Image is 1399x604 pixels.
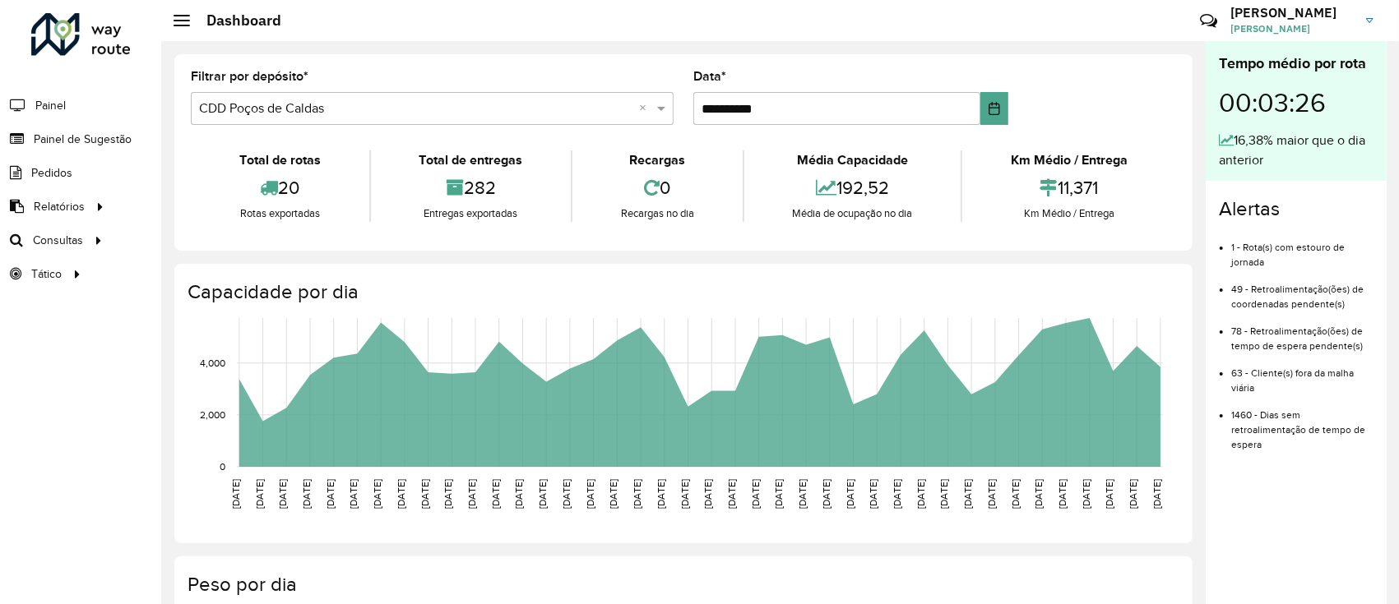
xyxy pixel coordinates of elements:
div: Recargas no dia [577,205,739,222]
text: [DATE] [1151,479,1162,509]
text: [DATE] [1128,479,1138,509]
div: 0 [577,170,739,205]
span: Consultas [33,232,83,249]
text: [DATE] [868,479,878,509]
h3: [PERSON_NAME] [1230,5,1354,21]
text: [DATE] [986,479,997,509]
text: [DATE] [1034,479,1045,509]
text: [DATE] [797,479,808,509]
li: 49 - Retroalimentação(ões) de coordenadas pendente(s) [1231,270,1374,311]
text: [DATE] [1057,479,1068,509]
text: [DATE] [372,479,382,509]
h4: Capacidade por dia [188,280,1176,304]
text: [DATE] [325,479,336,509]
text: [DATE] [962,479,973,509]
a: Contato Rápido [1191,3,1226,39]
div: 16,38% maior que o dia anterior [1219,131,1374,170]
text: 4,000 [200,357,225,368]
div: Média de ocupação no dia [748,205,957,222]
text: [DATE] [845,479,855,509]
text: 2,000 [200,409,225,420]
div: Rotas exportadas [195,205,365,222]
text: [DATE] [419,479,430,509]
text: [DATE] [348,479,359,509]
text: [DATE] [466,479,477,509]
text: [DATE] [561,479,572,509]
div: Total de entregas [375,150,567,170]
text: [DATE] [726,479,737,509]
text: [DATE] [750,479,761,509]
text: [DATE] [1010,479,1021,509]
text: [DATE] [632,479,642,509]
div: 282 [375,170,567,205]
text: [DATE] [702,479,713,509]
span: Clear all [639,99,653,118]
span: Painel [35,97,66,114]
text: [DATE] [230,479,241,509]
div: Média Capacidade [748,150,957,170]
text: [DATE] [301,479,312,509]
label: Filtrar por depósito [191,67,308,86]
text: [DATE] [679,479,690,509]
li: 1460 - Dias sem retroalimentação de tempo de espera [1231,395,1374,452]
label: Data [693,67,726,86]
h2: Dashboard [190,12,281,30]
span: Pedidos [31,164,72,182]
text: [DATE] [939,479,950,509]
div: Recargas [577,150,739,170]
text: 0 [220,461,225,472]
li: 78 - Retroalimentação(ões) de tempo de espera pendente(s) [1231,311,1374,353]
li: 1 - Rota(s) com estouro de jornada [1231,228,1374,270]
text: [DATE] [892,479,902,509]
div: 192,52 [748,170,957,205]
span: Tático [31,265,62,283]
text: [DATE] [585,479,595,509]
text: [DATE] [915,479,926,509]
text: [DATE] [254,479,265,509]
div: Tempo médio por rota [1219,53,1374,75]
h4: Peso por dia [188,573,1176,597]
div: Entregas exportadas [375,205,567,222]
div: Total de rotas [195,150,365,170]
span: Painel de Sugestão [34,131,132,148]
button: Choose Date [980,92,1008,125]
text: [DATE] [537,479,548,509]
text: [DATE] [1105,479,1115,509]
li: 63 - Cliente(s) fora da malha viária [1231,353,1374,395]
text: [DATE] [655,479,666,509]
div: 20 [195,170,365,205]
text: [DATE] [1081,479,1091,509]
div: 00:03:26 [1219,75,1374,131]
div: 11,371 [966,170,1172,205]
text: [DATE] [490,479,501,509]
span: Relatórios [34,198,85,215]
text: [DATE] [774,479,785,509]
div: Km Médio / Entrega [966,150,1172,170]
text: [DATE] [442,479,453,509]
h4: Alertas [1219,197,1374,221]
text: [DATE] [608,479,618,509]
text: [DATE] [514,479,525,509]
text: [DATE] [396,479,406,509]
text: [DATE] [277,479,288,509]
span: [PERSON_NAME] [1230,21,1354,36]
text: [DATE] [821,479,832,509]
div: Km Médio / Entrega [966,205,1172,222]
